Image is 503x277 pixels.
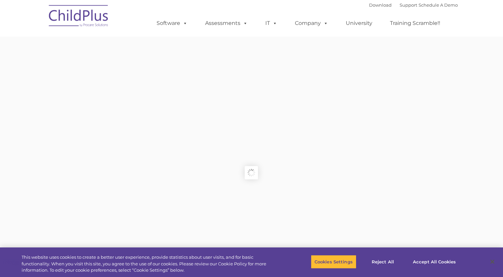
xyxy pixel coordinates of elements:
a: Company [288,17,335,30]
font: | [369,2,458,8]
a: IT [259,17,284,30]
a: University [339,17,379,30]
button: Accept All Cookies [409,255,459,269]
button: Cookies Settings [311,255,356,269]
a: Support [400,2,417,8]
div: This website uses cookies to create a better user experience, provide statistics about user visit... [22,254,277,274]
a: Schedule A Demo [419,2,458,8]
a: Assessments [198,17,254,30]
a: Software [150,17,194,30]
button: Reject All [362,255,404,269]
button: Close [485,254,500,269]
a: Download [369,2,392,8]
img: ChildPlus by Procare Solutions [46,0,112,34]
a: Training Scramble!! [383,17,447,30]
